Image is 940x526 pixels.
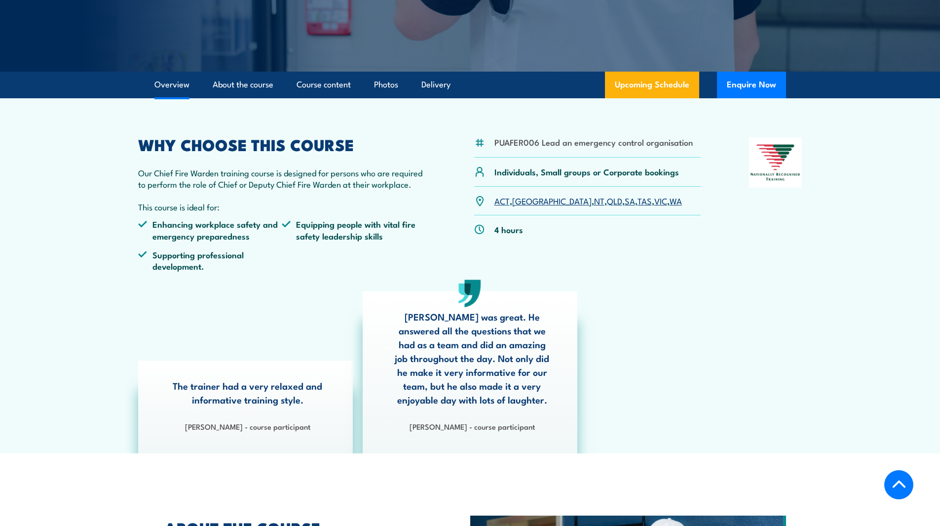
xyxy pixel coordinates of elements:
p: Our Chief Fire Warden training course is designed for persons who are required to perform the rol... [138,167,426,190]
p: The trainer had a very relaxed and informative training style. [167,379,328,406]
a: NT [594,195,604,206]
a: Overview [154,72,189,98]
a: [GEOGRAPHIC_DATA] [512,195,592,206]
li: Equipping people with vital fire safety leadership skills [282,218,426,242]
a: Delivery [421,72,451,98]
a: TAS [638,195,652,206]
a: About the course [213,72,273,98]
p: 4 hours [494,224,523,235]
a: WA [670,195,682,206]
button: Enquire Now [717,72,786,98]
p: This course is ideal for: [138,201,426,212]
a: QLD [607,195,622,206]
img: Nationally Recognised Training logo. [749,137,802,188]
a: Photos [374,72,398,98]
a: ACT [494,195,510,206]
h2: WHY CHOOSE THIS COURSE [138,137,426,151]
strong: [PERSON_NAME] - course participant [410,421,535,432]
a: Course content [297,72,351,98]
li: Enhancing workplace safety and emergency preparedness [138,218,282,242]
a: VIC [654,195,667,206]
a: Upcoming Schedule [605,72,699,98]
li: PUAFER006 Lead an emergency control organisation [494,136,693,148]
strong: [PERSON_NAME] - course participant [185,421,310,432]
p: [PERSON_NAME] was great. He answered all the questions that we had as a team and did an amazing j... [392,310,553,406]
p: Individuals, Small groups or Corporate bookings [494,166,679,177]
p: , , , , , , , [494,195,682,206]
li: Supporting professional development. [138,249,282,272]
a: SA [625,195,635,206]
